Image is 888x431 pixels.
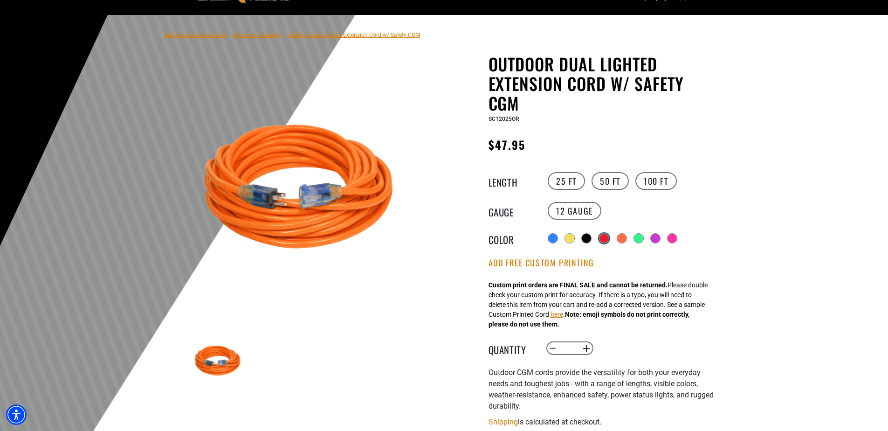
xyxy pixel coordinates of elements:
[165,32,227,38] a: Bad Ass Extension Cords
[551,310,563,320] button: here
[489,280,708,329] div: Please double check your custom print for accuracy. If there is a typo, you will need to delete t...
[192,334,246,389] img: Orange
[489,136,525,153] span: $47.95
[192,78,417,303] img: Orange
[489,205,535,217] legend: Gauge
[548,202,601,220] label: 12 Gauge
[489,281,668,289] strong: Custom print orders are FINAL SALE and cannot be returned.
[489,116,519,122] span: SC12025OR
[489,54,717,113] h1: Outdoor Dual Lighted Extension Cord w/ Safety CGM
[489,311,689,328] strong: Note: emoji symbols do not print correctly, please do not use them.
[165,29,420,40] nav: breadcrumbs
[635,172,677,190] label: 100 FT
[233,32,282,38] a: Return to Collection
[489,258,594,268] button: Add Free Custom Printing
[489,342,535,355] label: Quantity
[548,172,585,190] label: 25 FT
[489,232,535,244] legend: Color
[6,404,27,425] div: Accessibility Menu
[489,417,518,426] a: Shipping
[489,416,717,428] div: is calculated at checkout.
[489,175,535,187] legend: Length
[592,172,629,190] label: 50 FT
[288,32,420,38] span: Outdoor Dual Lighted Extension Cord w/ Safety CGM
[284,32,286,38] span: ›
[489,368,714,410] span: Outdoor CGM cords provide the versatility for both your everyday needs and toughest jobs - with a...
[229,32,231,38] span: ›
